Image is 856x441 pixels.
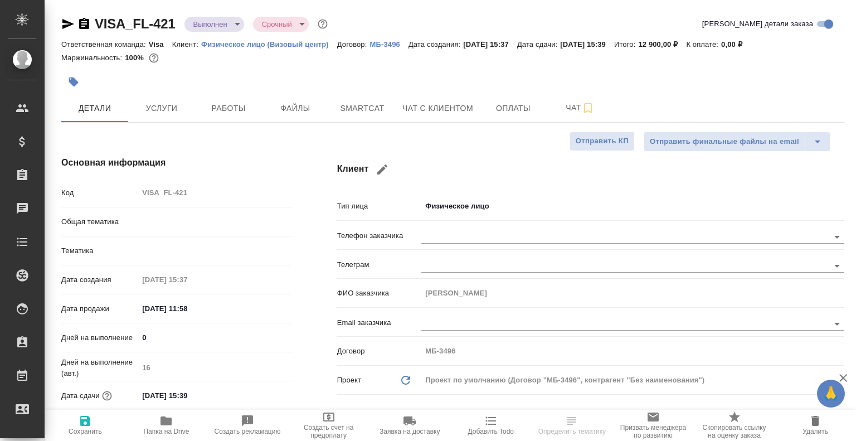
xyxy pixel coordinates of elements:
span: Услуги [135,101,188,115]
p: 100% [125,54,147,62]
span: Отправить финальные файлы на email [650,135,799,148]
span: Файлы [269,101,322,115]
input: ✎ Введи что-нибудь [138,329,292,346]
span: Детали [68,101,121,115]
button: Open [829,229,845,245]
span: Папка на Drive [143,428,189,435]
button: Выполнен [190,20,231,29]
button: Удалить [775,410,856,441]
span: Работы [202,101,255,115]
p: Проект [337,375,362,386]
input: Пустое поле [421,285,844,301]
svg: Подписаться [581,101,595,115]
p: Дней на выполнение (авт.) [61,357,138,379]
p: Физическое лицо (Визовый центр) [201,40,337,49]
span: 🙏 [821,382,840,405]
span: Удалить [802,428,828,435]
input: Пустое поле [138,185,292,201]
span: Определить тематику [538,428,606,435]
input: Пустое поле [421,343,844,359]
input: Пустое поле [138,272,236,288]
span: Чат с клиентом [402,101,473,115]
div: Физическое лицо [421,197,844,216]
button: Доп статусы указывают на важность/срочность заказа [315,17,330,31]
input: ✎ Введи что-нибудь [138,301,236,317]
p: Дата сдачи: [517,40,560,49]
button: Open [829,258,845,274]
p: Дата продажи [61,303,138,314]
button: Скопировать ссылку [77,17,91,31]
span: Создать счет на предоплату [295,424,363,439]
span: Оплаты [487,101,540,115]
button: Open [829,316,845,332]
p: Маржинальность: [61,54,125,62]
button: Призвать менеджера по развитию [612,410,694,441]
p: [DATE] 15:37 [463,40,517,49]
button: Определить тематику [532,410,613,441]
div: Выполнен [184,17,244,32]
button: Создать счет на предоплату [288,410,369,441]
a: МБ-3496 [369,39,408,49]
input: ✎ Введи что-нибудь [138,387,236,404]
p: Договор [337,346,422,357]
span: Сохранить [69,428,102,435]
p: Тематика [61,245,138,256]
span: Чат [553,101,607,115]
span: Создать рекламацию [215,428,281,435]
p: Дата создания [61,274,138,285]
button: Отправить финальные файлы на email [644,132,805,152]
p: Дней на выполнение [61,332,138,343]
p: Дата сдачи [61,390,100,401]
h4: Основная информация [61,156,293,169]
p: Visa [149,40,172,49]
span: Добавить Todo [468,428,514,435]
div: ​ [138,212,292,231]
button: Скопировать ссылку для ЯМессенджера [61,17,75,31]
input: Пустое поле [138,360,292,376]
p: Дата создания: [408,40,463,49]
span: [PERSON_NAME] детали заказа [702,18,813,30]
span: Заявка на доставку [380,428,440,435]
button: Добавить тэг [61,70,86,94]
p: Телефон заказчика [337,230,422,241]
p: МБ-3496 [369,40,408,49]
button: Добавить Todo [450,410,532,441]
span: Smartcat [335,101,389,115]
p: Email заказчика [337,317,422,328]
button: Сохранить [45,410,126,441]
span: Отправить КП [576,135,629,148]
button: Если добавить услуги и заполнить их объемом, то дата рассчитается автоматически [100,389,114,403]
div: Выполнен [253,17,309,32]
p: ФИО заказчика [337,288,422,299]
div: split button [644,132,830,152]
p: 0,00 ₽ [721,40,751,49]
p: Тип лица [337,201,422,212]
span: Скопировать ссылку на оценку заказа [701,424,769,439]
a: Физическое лицо (Визовый центр) [201,39,337,49]
button: Отправить КП [570,132,635,151]
p: Клиент: [172,40,201,49]
div: Проект по умолчанию (Договор "МБ-3496", контрагент "Без наименования") [421,371,844,390]
p: [DATE] 15:39 [560,40,614,49]
button: Скопировать ссылку на оценку заказа [694,410,775,441]
button: 0.00 RUB; [147,51,161,65]
button: Заявка на доставку [369,410,450,441]
button: Создать рекламацию [207,410,288,441]
p: 12 900,00 ₽ [638,40,686,49]
span: Призвать менеджера по развитию [619,424,687,439]
h4: Клиент [337,156,844,183]
p: Ответственная команда: [61,40,149,49]
p: К оплате: [686,40,721,49]
button: Папка на Drive [126,410,207,441]
div: ​ [138,241,292,260]
p: Код [61,187,138,198]
a: VISA_FL-421 [95,16,176,31]
button: 🙏 [817,380,845,408]
button: Срочный [259,20,295,29]
p: Итого: [614,40,638,49]
p: Общая тематика [61,216,138,227]
p: Телеграм [337,259,422,270]
p: Договор: [337,40,370,49]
